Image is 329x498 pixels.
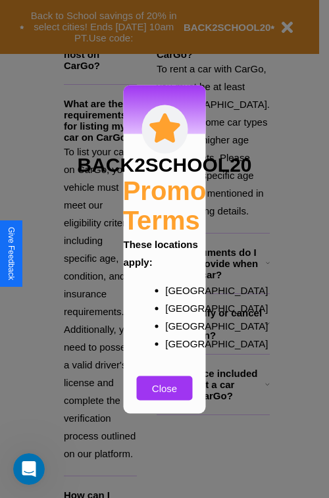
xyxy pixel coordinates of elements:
[165,334,190,352] p: [GEOGRAPHIC_DATA]
[165,281,190,299] p: [GEOGRAPHIC_DATA]
[7,227,16,280] div: Give Feedback
[124,238,198,267] b: These locations apply:
[77,153,251,176] h3: BACK2SCHOOL20
[165,316,190,334] p: [GEOGRAPHIC_DATA]
[137,376,193,400] button: Close
[123,176,207,235] h2: Promo Terms
[13,453,45,485] iframe: Intercom live chat
[165,299,190,316] p: [GEOGRAPHIC_DATA]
